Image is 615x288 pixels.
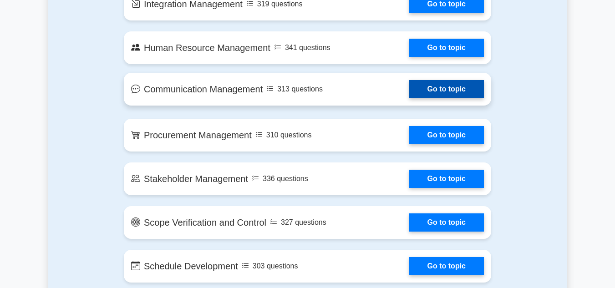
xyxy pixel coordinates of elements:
a: Go to topic [409,80,484,98]
a: Go to topic [409,170,484,188]
a: Go to topic [409,39,484,57]
a: Go to topic [409,126,484,144]
a: Go to topic [409,213,484,232]
a: Go to topic [409,257,484,275]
